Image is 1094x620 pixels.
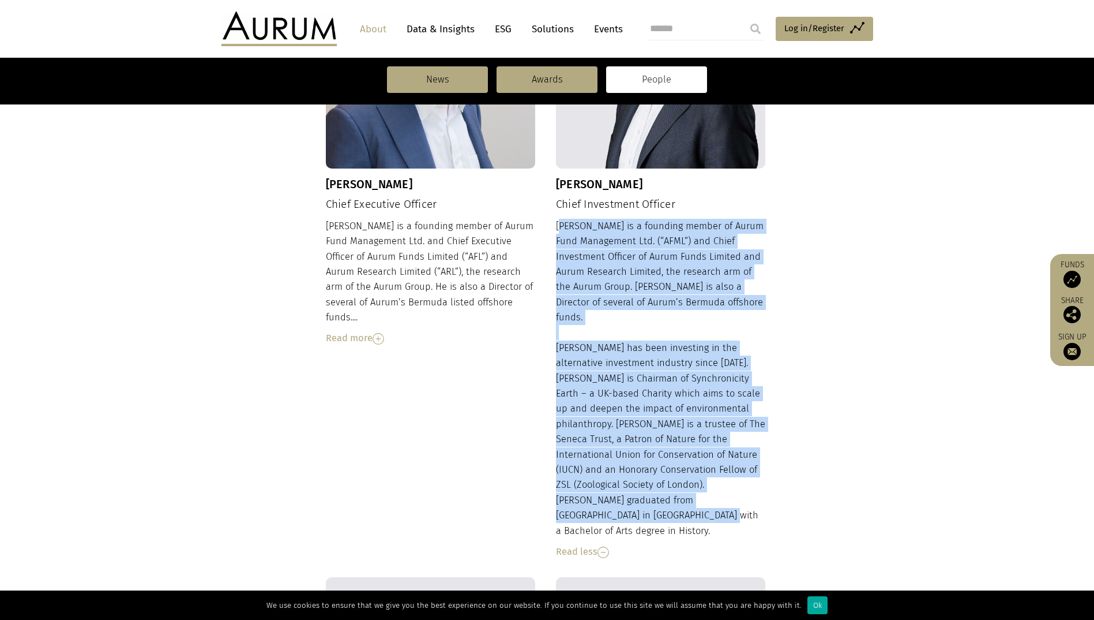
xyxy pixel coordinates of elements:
div: Read less [556,544,766,559]
a: People [606,66,707,93]
div: Read more [326,331,536,346]
img: Read More [373,333,384,345]
input: Submit [744,17,767,40]
h4: Chief Executive Officer [326,198,536,211]
h4: Chief Investment Officer [556,198,766,211]
a: Solutions [526,18,580,40]
img: Sign up to our newsletter [1063,343,1081,360]
div: [PERSON_NAME] is a founding member of Aurum Fund Management Ltd. (“AFML”) and Chief Investment Of... [556,219,766,560]
img: Aurum [221,12,337,46]
a: Funds [1056,260,1088,288]
div: Ok [807,596,828,614]
a: Data & Insights [401,18,480,40]
a: Events [588,18,623,40]
img: Read Less [597,547,609,558]
span: Log in/Register [784,21,844,35]
img: Share this post [1063,306,1081,323]
a: About [354,18,392,40]
h3: [PERSON_NAME] [326,177,536,191]
a: News [387,66,488,93]
div: [PERSON_NAME] is a founding member of Aurum Fund Management Ltd. and Chief Executive Officer of A... [326,219,536,346]
a: Awards [497,66,597,93]
a: Sign up [1056,332,1088,360]
div: Share [1056,297,1088,323]
img: Access Funds [1063,271,1081,288]
a: Log in/Register [776,17,873,41]
h3: [PERSON_NAME] [556,177,766,191]
a: ESG [489,18,517,40]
